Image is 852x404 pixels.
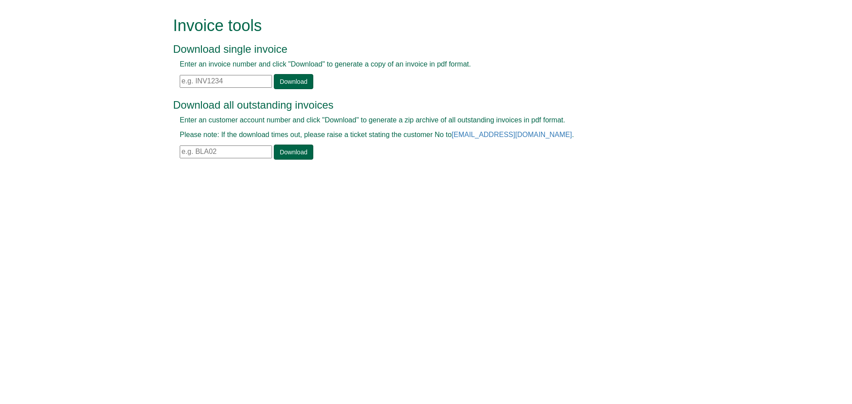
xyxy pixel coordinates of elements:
[173,17,659,35] h1: Invoice tools
[180,145,272,158] input: e.g. BLA02
[173,43,659,55] h3: Download single invoice
[180,115,652,126] p: Enter an customer account number and click "Download" to generate a zip archive of all outstandin...
[173,99,659,111] h3: Download all outstanding invoices
[274,74,313,89] a: Download
[180,75,272,88] input: e.g. INV1234
[180,130,652,140] p: Please note: If the download times out, please raise a ticket stating the customer No to .
[180,59,652,70] p: Enter an invoice number and click "Download" to generate a copy of an invoice in pdf format.
[274,145,313,160] a: Download
[452,131,572,138] a: [EMAIL_ADDRESS][DOMAIN_NAME]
